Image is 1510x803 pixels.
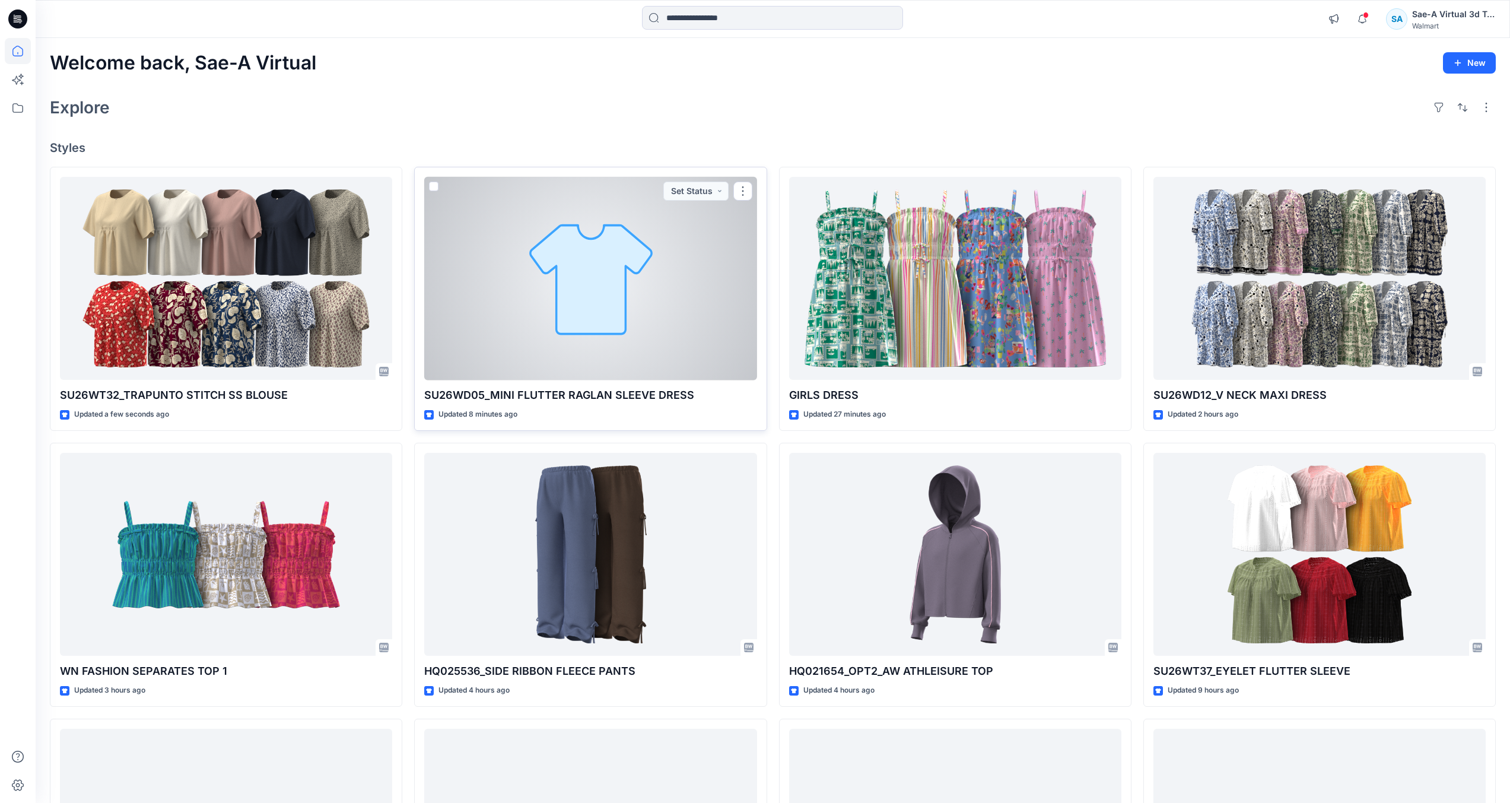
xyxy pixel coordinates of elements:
p: Updated 3 hours ago [74,684,145,697]
a: SU26WD12_V NECK MAXI DRESS [1153,177,1486,380]
p: SU26WT37_EYELET FLUTTER SLEEVE [1153,663,1486,680]
p: Updated a few seconds ago [74,408,169,421]
button: New [1443,52,1496,74]
a: HQ025536_SIDE RIBBON FLEECE PANTS [424,453,756,656]
p: Updated 27 minutes ago [803,408,886,421]
p: Updated 9 hours ago [1168,684,1239,697]
p: SU26WT32_TRAPUNTO STITCH SS BLOUSE [60,387,392,404]
p: Updated 8 minutes ago [438,408,517,421]
p: SU26WD12_V NECK MAXI DRESS [1153,387,1486,404]
h4: Styles [50,141,1496,155]
p: Updated 4 hours ago [438,684,510,697]
a: SU26WD05_MINI FLUTTER RAGLAN SLEEVE DRESS [424,177,756,380]
div: Sae-A Virtual 3d Team [1412,7,1495,21]
a: GIRLS DRESS [789,177,1121,380]
a: WN FASHION SEPARATES TOP 1 [60,453,392,656]
a: HQ021654_OPT2_AW ATHLEISURE TOP [789,453,1121,656]
div: Walmart [1412,21,1495,30]
p: Updated 4 hours ago [803,684,875,697]
p: WN FASHION SEPARATES TOP 1 [60,663,392,680]
div: SA [1386,8,1407,30]
h2: Welcome back, Sae-A Virtual [50,52,316,74]
p: HQ025536_SIDE RIBBON FLEECE PANTS [424,663,756,680]
h2: Explore [50,98,110,117]
p: SU26WD05_MINI FLUTTER RAGLAN SLEEVE DRESS [424,387,756,404]
p: HQ021654_OPT2_AW ATHLEISURE TOP [789,663,1121,680]
p: GIRLS DRESS [789,387,1121,404]
a: SU26WT37_EYELET FLUTTER SLEEVE [1153,453,1486,656]
a: SU26WT32_TRAPUNTO STITCH SS BLOUSE [60,177,392,380]
p: Updated 2 hours ago [1168,408,1238,421]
